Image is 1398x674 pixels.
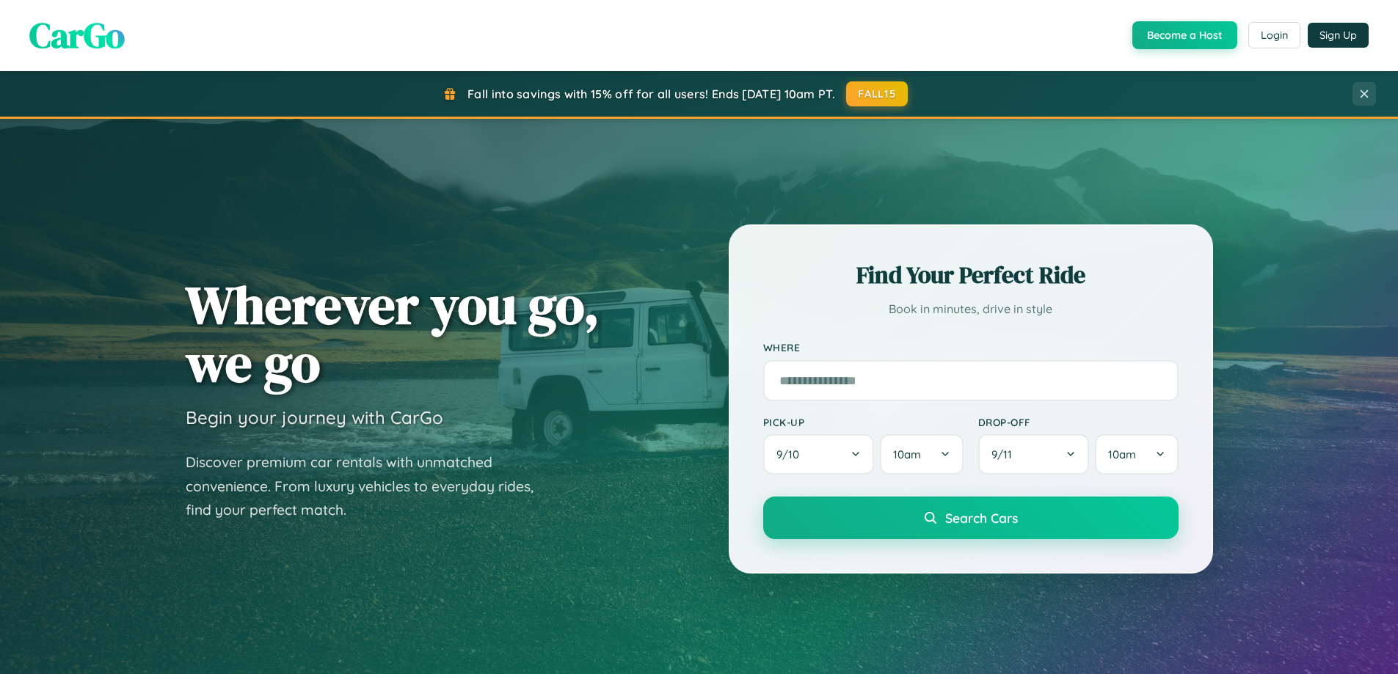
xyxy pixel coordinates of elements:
[991,447,1019,461] span: 9 / 11
[945,510,1018,526] span: Search Cars
[763,298,1179,320] p: Book in minutes, drive in style
[1308,23,1369,48] button: Sign Up
[1108,447,1136,461] span: 10am
[763,342,1179,354] label: Where
[1132,21,1237,49] button: Become a Host
[763,416,964,428] label: Pick-up
[467,87,835,101] span: Fall into savings with 15% off for all users! Ends [DATE] 10am PT.
[186,276,600,392] h1: Wherever you go, we go
[978,434,1090,475] button: 9/11
[763,259,1179,291] h2: Find Your Perfect Ride
[880,434,963,475] button: 10am
[1248,22,1300,48] button: Login
[763,497,1179,539] button: Search Cars
[763,434,875,475] button: 9/10
[29,11,125,59] span: CarGo
[186,450,553,522] p: Discover premium car rentals with unmatched convenience. From luxury vehicles to everyday rides, ...
[978,416,1179,428] label: Drop-off
[776,447,807,461] span: 9 / 10
[186,406,443,428] h3: Begin your journey with CarGo
[893,447,921,461] span: 10am
[846,81,908,106] button: FALL15
[1095,434,1178,475] button: 10am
